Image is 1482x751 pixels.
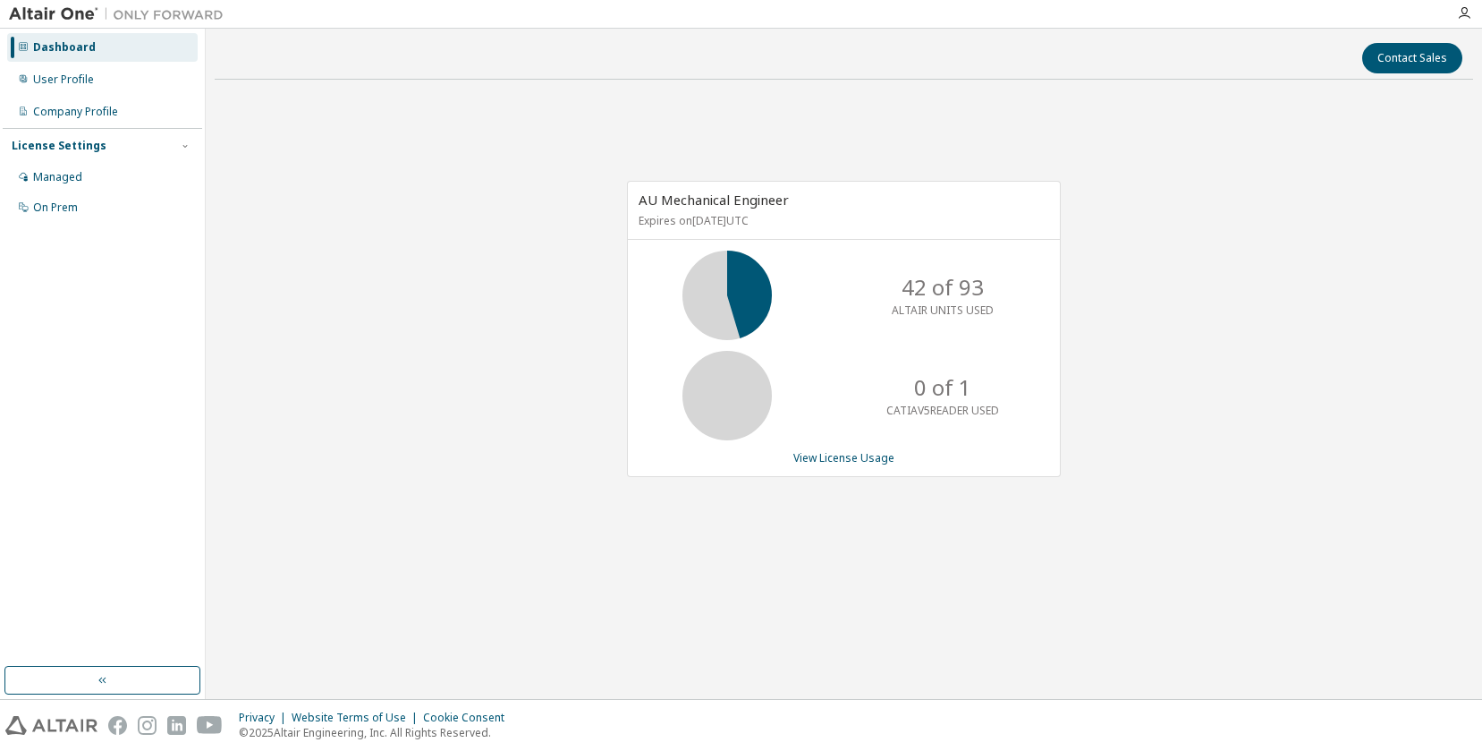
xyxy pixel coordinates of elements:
[5,716,97,735] img: altair_logo.svg
[9,5,233,23] img: Altair One
[239,711,292,725] div: Privacy
[892,303,994,318] p: ALTAIR UNITS USED
[197,716,223,735] img: youtube.svg
[292,711,423,725] div: Website Terms of Use
[914,372,971,403] p: 0 of 1
[1362,43,1462,73] button: Contact Sales
[33,105,118,119] div: Company Profile
[902,272,984,303] p: 42 of 93
[167,716,186,735] img: linkedin.svg
[886,403,999,418] p: CATIAV5READER USED
[793,450,894,465] a: View License Usage
[12,139,106,153] div: License Settings
[33,170,82,184] div: Managed
[639,191,789,209] span: AU Mechanical Engineer
[33,201,78,215] div: On Prem
[108,716,127,735] img: facebook.svg
[33,40,96,55] div: Dashboard
[639,213,1045,228] p: Expires on [DATE] UTC
[138,716,157,735] img: instagram.svg
[423,711,515,725] div: Cookie Consent
[33,73,94,87] div: User Profile
[239,725,515,740] p: © 2025 Altair Engineering, Inc. All Rights Reserved.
